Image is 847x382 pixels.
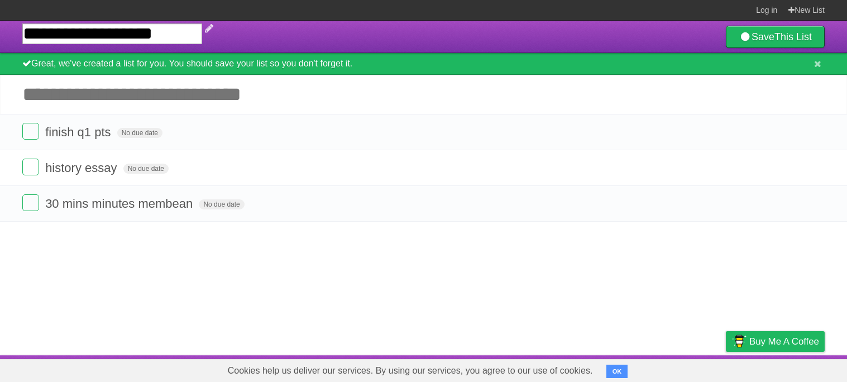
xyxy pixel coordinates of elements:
span: Cookies help us deliver our services. By using our services, you agree to our use of cookies. [217,360,604,382]
img: Buy me a coffee [731,332,746,351]
a: Privacy [711,358,740,379]
a: Terms [673,358,698,379]
span: No due date [123,164,169,174]
label: Done [22,123,39,140]
a: Buy me a coffee [726,331,825,352]
a: SaveThis List [726,26,825,48]
label: Done [22,159,39,175]
span: history essay [45,161,119,175]
a: About [577,358,601,379]
b: This List [774,31,812,42]
a: Developers [614,358,659,379]
span: finish q1 pts [45,125,113,139]
span: No due date [117,128,162,138]
label: Done [22,194,39,211]
span: No due date [199,199,244,209]
span: Buy me a coffee [749,332,819,351]
a: Suggest a feature [754,358,825,379]
button: OK [606,365,628,378]
span: 30 mins minutes membean [45,197,195,211]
